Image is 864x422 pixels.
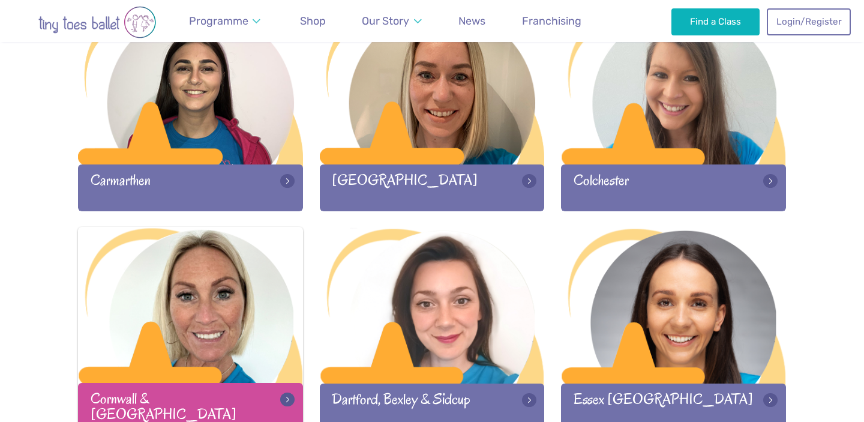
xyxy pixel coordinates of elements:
a: Programme [184,8,266,35]
div: [GEOGRAPHIC_DATA] [320,164,545,211]
img: tiny toes ballet [13,6,181,38]
div: Carmarthen [78,164,303,211]
a: [GEOGRAPHIC_DATA] [320,8,545,211]
span: News [458,14,485,27]
span: Our Story [362,14,409,27]
span: Shop [300,14,326,27]
a: Colchester [561,8,786,211]
a: Find a Class [671,8,760,35]
a: Carmarthen [78,8,303,211]
div: Colchester [561,164,786,211]
a: Shop [295,8,331,35]
a: Franchising [517,8,587,35]
span: Programme [189,14,248,27]
a: News [453,8,491,35]
span: Franchising [522,14,581,27]
a: Login/Register [767,8,851,35]
a: Our Story [356,8,427,35]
